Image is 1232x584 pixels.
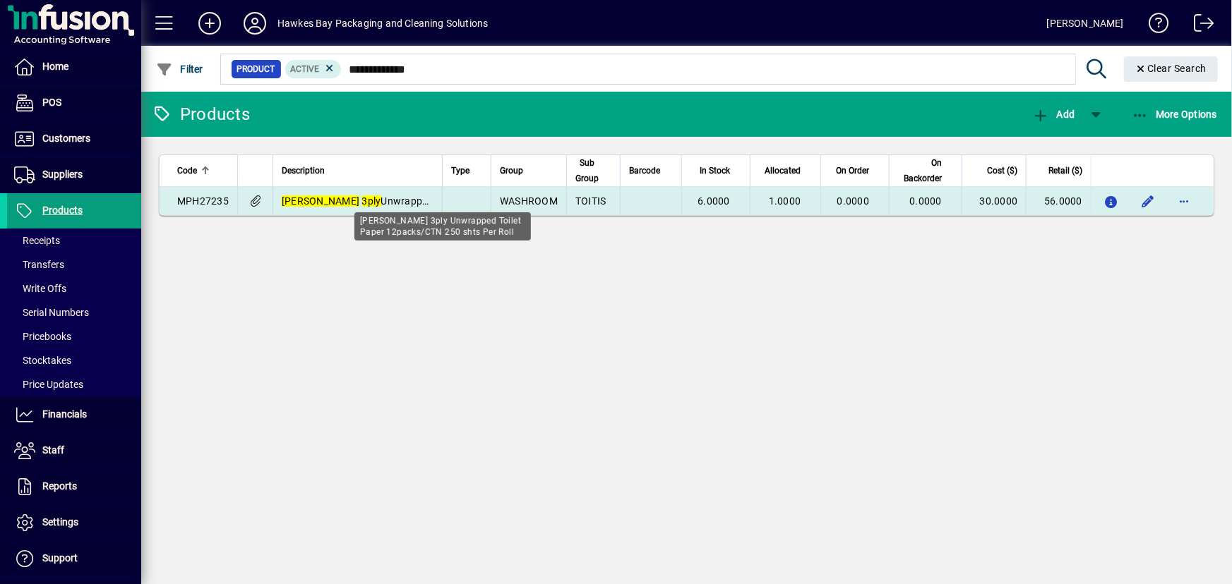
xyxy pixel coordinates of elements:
a: Receipts [7,229,141,253]
button: Edit [1137,190,1159,212]
span: WASHROOM [500,195,558,207]
span: In Stock [700,163,730,178]
span: Price Updates [14,379,83,390]
a: Stocktakes [7,348,141,372]
span: Sub Group [575,155,599,186]
a: Financials [7,397,141,432]
span: 0.0000 [910,195,943,207]
em: [PERSON_NAME] [282,195,359,207]
a: Settings [7,505,141,540]
span: 0.0000 [837,195,870,207]
button: Profile [232,11,277,36]
a: Transfers [7,253,141,276]
span: Pricebooks [14,331,71,342]
span: Type [451,163,470,178]
span: Code [177,163,197,178]
a: Price Updates [7,372,141,396]
button: Add [1029,102,1078,127]
a: POS [7,85,141,121]
span: Suppliers [42,169,83,180]
span: Customers [42,133,90,144]
span: On Backorder [898,155,942,186]
span: On Order [836,163,869,178]
div: Type [451,163,482,178]
div: Sub Group [575,155,611,186]
span: Home [42,61,68,72]
button: Clear [1124,56,1219,82]
a: Logout [1183,3,1214,49]
span: Description [282,163,325,178]
span: Unwrapped Toilet Paper 12packs/CTN 250 shts Per Roll [282,195,633,207]
span: 6.0000 [698,195,730,207]
td: 30.0000 [962,187,1026,215]
span: Stocktakes [14,355,71,366]
a: Suppliers [7,157,141,193]
span: Financials [42,408,87,420]
span: Barcode [629,163,660,178]
span: Write Offs [14,283,66,294]
span: Transfers [14,259,64,270]
a: Serial Numbers [7,300,141,324]
span: Retail ($) [1048,163,1082,178]
span: Filter [156,63,203,75]
em: 3ply [362,195,381,207]
div: Description [282,163,433,178]
a: Customers [7,121,141,157]
a: Knowledge Base [1138,3,1169,49]
div: Barcode [629,163,673,178]
span: Group [500,163,523,178]
div: Products [152,103,250,126]
td: 56.0000 [1026,187,1090,215]
span: MPH27235 [177,195,229,207]
a: Home [7,49,141,85]
span: Staff [42,444,64,456]
span: Allocated [765,163,801,178]
button: More Options [1128,102,1221,127]
div: [PERSON_NAME] [1047,12,1124,35]
span: Reports [42,480,77,492]
button: Filter [152,56,207,82]
a: Staff [7,433,141,468]
a: Reports [7,469,141,504]
a: Write Offs [7,276,141,300]
span: More Options [1132,109,1218,120]
span: Clear Search [1135,63,1207,74]
span: 1.0000 [769,195,801,207]
span: TOITIS [575,195,606,207]
span: POS [42,97,61,108]
button: Add [187,11,232,36]
span: Support [42,552,78,564]
div: Code [177,163,229,178]
div: [PERSON_NAME] 3ply Unwrapped Toilet Paper 12packs/CTN 250 shts Per Roll [354,212,531,241]
div: On Backorder [898,155,955,186]
span: Receipts [14,235,60,246]
button: More options [1173,190,1196,212]
span: Products [42,205,83,216]
span: Settings [42,516,78,528]
span: Serial Numbers [14,307,89,318]
span: Product [237,62,275,76]
span: Cost ($) [987,163,1017,178]
div: Allocated [759,163,814,178]
span: Add [1032,109,1075,120]
div: In Stock [690,163,743,178]
a: Pricebooks [7,324,141,348]
a: Support [7,541,141,576]
span: Active [291,64,320,74]
div: On Order [830,163,882,178]
mat-chip: Activation Status: Active [285,60,342,78]
div: Hawkes Bay Packaging and Cleaning Solutions [277,12,489,35]
div: Group [500,163,558,178]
